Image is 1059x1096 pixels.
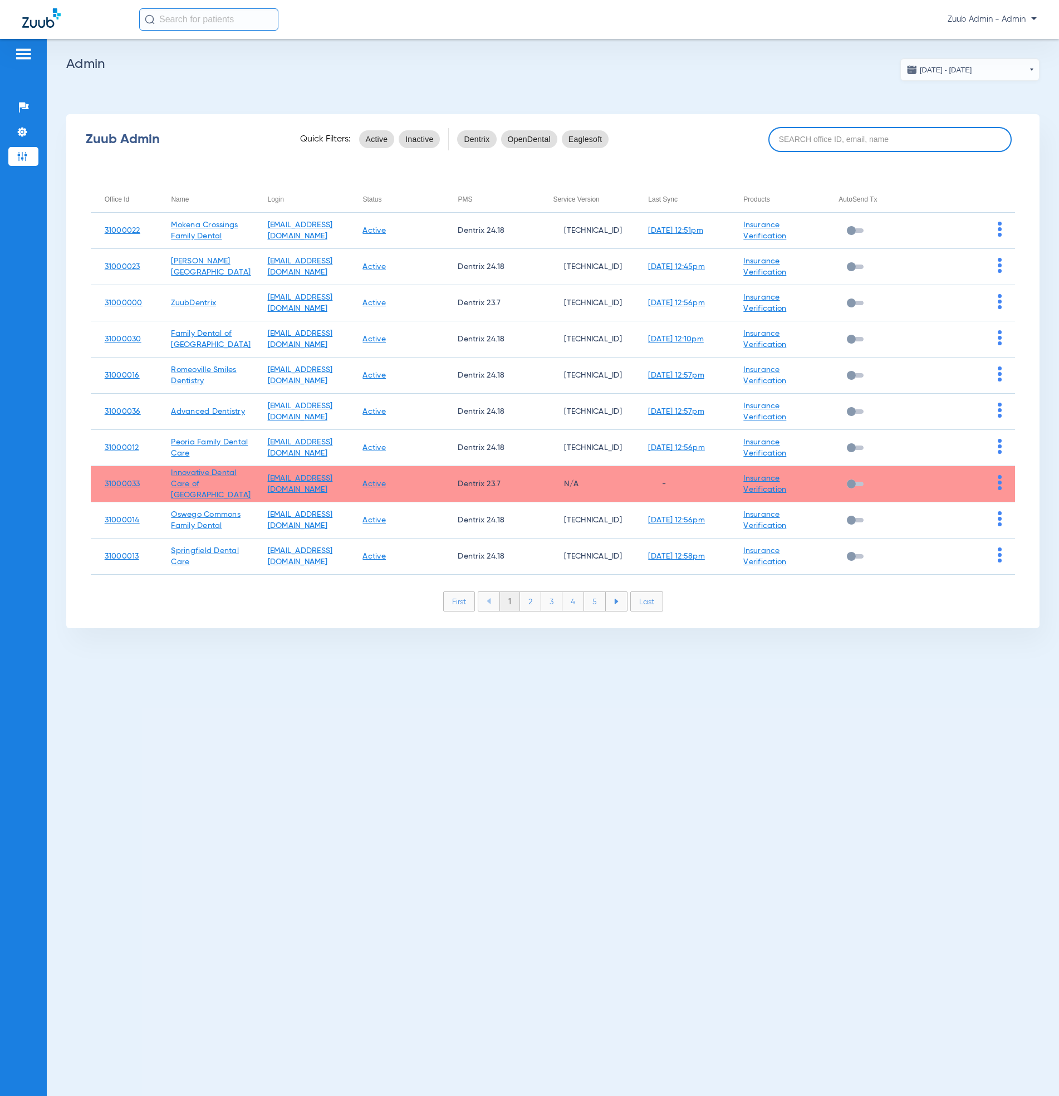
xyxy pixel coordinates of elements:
a: [EMAIL_ADDRESS][DOMAIN_NAME] [268,511,333,530]
a: 31000012 [105,444,139,452]
img: group-dot-blue.svg [998,547,1002,562]
td: Dentrix 24.18 [444,249,539,285]
div: AutoSend Tx [839,193,877,205]
a: Active [362,227,386,234]
a: [EMAIL_ADDRESS][DOMAIN_NAME] [268,547,333,566]
td: [TECHNICAL_ID] [539,285,634,321]
img: Zuub Logo [22,8,61,28]
img: group-dot-blue.svg [998,511,1002,526]
input: Search for patients [139,8,278,31]
td: Dentrix 24.18 [444,502,539,539]
img: group-dot-blue.svg [998,294,1002,309]
td: Dentrix 23.7 [444,285,539,321]
div: Name [171,193,253,205]
td: [TECHNICAL_ID] [539,321,634,358]
a: Insurance Verification [743,402,786,421]
a: 31000013 [105,552,139,560]
span: Active [366,134,388,145]
a: Family Dental of [GEOGRAPHIC_DATA] [171,330,251,349]
a: [PERSON_NAME][GEOGRAPHIC_DATA] [171,257,251,276]
li: 3 [541,592,562,611]
a: Active [362,263,386,271]
li: 4 [562,592,584,611]
div: Name [171,193,189,205]
div: Login [268,193,284,205]
a: Active [362,480,386,488]
img: group-dot-blue.svg [998,475,1002,490]
a: 31000023 [105,263,140,271]
a: [DATE] 12:51pm [648,227,703,234]
a: Active [362,408,386,415]
input: SEARCH office ID, email, name [768,127,1012,152]
span: Zuub Admin - Admin [948,14,1037,25]
a: Oswego Commons Family Dental [171,511,241,530]
a: [EMAIL_ADDRESS][DOMAIN_NAME] [268,257,333,276]
div: Products [743,193,769,205]
a: [DATE] 12:57pm [648,408,704,415]
a: 31000036 [105,408,141,415]
a: 31000000 [105,299,143,307]
a: Insurance Verification [743,511,786,530]
li: 2 [520,592,541,611]
a: Insurance Verification [743,330,786,349]
img: arrow-right-blue.svg [614,599,619,604]
a: Active [362,516,386,524]
a: Romeoville Smiles Dentistry [171,366,236,385]
span: Dentrix [464,134,489,145]
a: [EMAIL_ADDRESS][DOMAIN_NAME] [268,221,333,240]
a: [DATE] 12:56pm [648,444,705,452]
div: AutoSend Tx [839,193,920,205]
a: Insurance Verification [743,366,786,385]
a: [EMAIL_ADDRESS][DOMAIN_NAME] [268,438,333,457]
span: OpenDental [508,134,551,145]
a: ZuubDentrix [171,299,216,307]
td: [TECHNICAL_ID] [539,358,634,394]
a: Insurance Verification [743,257,786,276]
img: hamburger-icon [14,47,32,61]
div: Service Version [553,193,599,205]
h2: Admin [66,58,1040,70]
img: group-dot-blue.svg [998,258,1002,273]
li: First [443,591,475,611]
div: Office Id [105,193,129,205]
a: Active [362,335,386,343]
div: Status [362,193,444,205]
a: [DATE] 12:56pm [648,516,705,524]
a: Active [362,371,386,379]
img: date.svg [906,64,918,75]
mat-chip-listbox: status-filters [359,128,440,150]
a: 31000033 [105,480,140,488]
a: Insurance Verification [743,547,786,566]
a: 31000016 [105,371,140,379]
div: Login [268,193,349,205]
img: group-dot-blue.svg [998,439,1002,454]
td: Dentrix 24.18 [444,430,539,466]
div: Office Id [105,193,158,205]
td: Dentrix 24.18 [444,321,539,358]
img: group-dot-blue.svg [998,403,1002,418]
a: [DATE] 12:58pm [648,552,705,560]
a: Advanced Dentistry [171,408,245,415]
td: N/A [539,466,634,502]
a: [DATE] 12:10pm [648,335,704,343]
img: group-dot-blue.svg [998,222,1002,237]
a: 31000030 [105,335,141,343]
td: Dentrix 24.18 [444,539,539,575]
td: [TECHNICAL_ID] [539,539,634,575]
a: [EMAIL_ADDRESS][DOMAIN_NAME] [268,402,333,421]
td: Dentrix 24.18 [444,213,539,249]
a: Springfield Dental Care [171,547,239,566]
span: Quick Filters: [300,134,351,145]
td: [TECHNICAL_ID] [539,249,634,285]
img: arrow-left-blue.svg [487,598,491,604]
span: Eaglesoft [568,134,602,145]
mat-chip-listbox: pms-filters [457,128,609,150]
a: [EMAIL_ADDRESS][DOMAIN_NAME] [268,474,333,493]
div: PMS [458,193,539,205]
div: Service Version [553,193,634,205]
td: [TECHNICAL_ID] [539,213,634,249]
li: Last [630,591,663,611]
td: Dentrix 24.18 [444,358,539,394]
a: [DATE] 12:57pm [648,371,704,379]
a: Mokena Crossings Family Dental [171,221,238,240]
